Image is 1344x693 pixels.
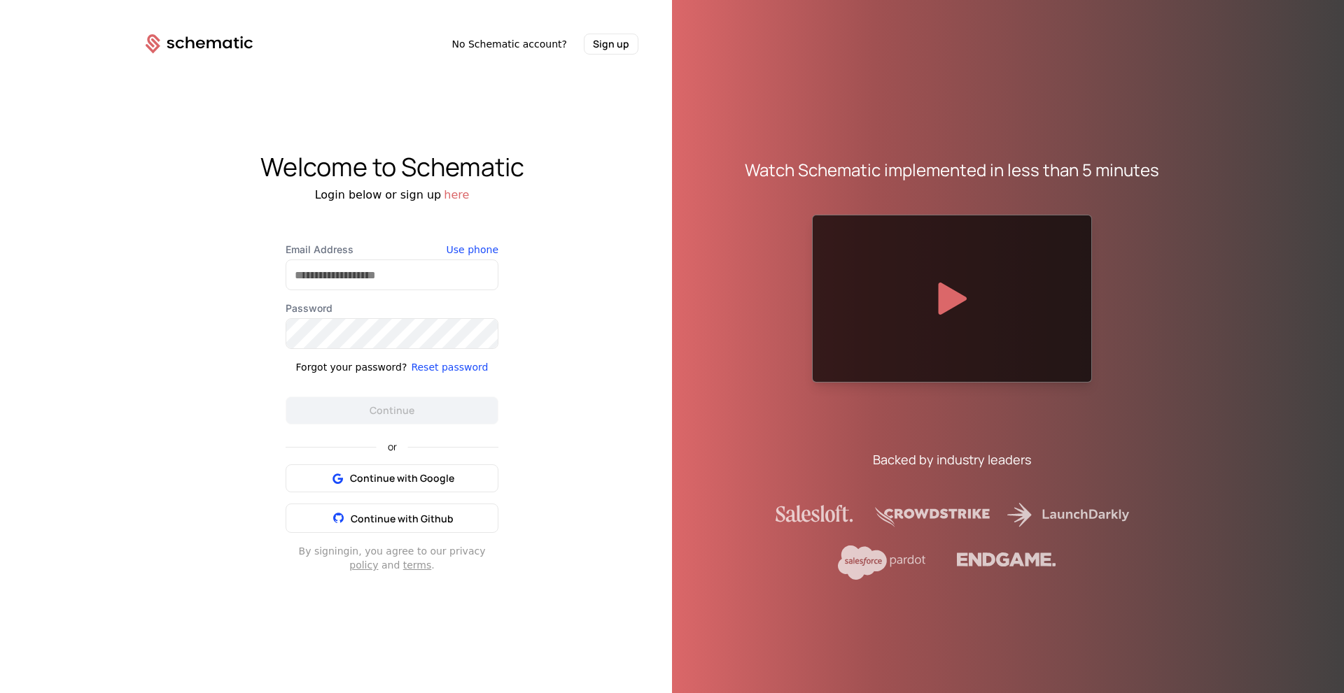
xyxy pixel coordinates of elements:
span: Continue with Github [351,512,454,525]
div: Login below or sign up [112,187,672,203]
a: policy [349,559,378,571]
div: Welcome to Schematic [112,153,672,181]
label: Email Address [286,243,498,257]
a: terms [403,559,432,571]
div: Forgot your password? [296,360,407,374]
div: By signing in , you agree to our privacy and . [286,544,498,572]
label: Password [286,301,498,315]
div: Backed by industry leaders [873,450,1031,469]
button: Continue with Github [286,503,498,533]
span: No Schematic account? [451,37,567,51]
span: Continue with Google [350,471,454,485]
div: Watch Schematic implemented in less than 5 minutes [745,159,1159,181]
span: or [377,442,408,452]
button: Continue [286,396,498,424]
button: Use phone [447,243,498,257]
button: Reset password [411,360,488,374]
button: Sign up [584,34,638,55]
button: Continue with Google [286,464,498,492]
button: here [444,187,469,203]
